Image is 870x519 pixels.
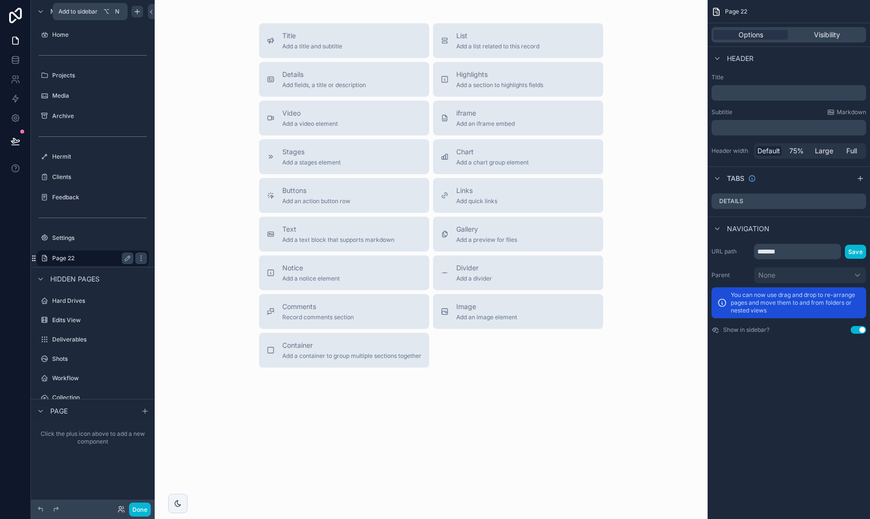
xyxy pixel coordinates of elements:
[52,394,147,401] label: Collection
[456,224,517,234] span: Gallery
[846,146,857,156] span: Full
[837,108,866,116] span: Markdown
[282,302,354,311] span: Comments
[259,294,429,329] button: CommentsRecord comments section
[727,224,769,234] span: Navigation
[37,149,149,164] a: Hermit
[456,147,529,157] span: Chart
[282,159,341,166] span: Add a stages element
[259,139,429,174] button: StagesAdd a stages element
[113,8,121,15] span: N
[50,274,100,284] span: Hidden pages
[711,108,732,116] label: Subtitle
[456,120,515,128] span: Add an iframe embed
[739,30,763,40] span: Options
[456,159,529,166] span: Add a chart group element
[456,70,543,79] span: Highlights
[52,153,147,161] label: Hermit
[259,333,429,368] button: ContainerAdd a container to group multiple sections together
[37,27,149,43] a: Home
[37,251,149,266] a: Page 22
[282,313,354,321] span: Record comments section
[433,255,603,290] button: DividerAdd a divider
[282,224,394,234] span: Text
[37,169,149,185] a: Clients
[259,62,429,97] button: DetailsAdd fields, a title or description
[815,146,833,156] span: Large
[259,217,429,252] button: TextAdd a text block that supports markdown
[731,291,860,314] p: You can now use drag and drop to re-arrange pages and move them to and from folders or nested views
[52,374,147,382] label: Workflow
[31,422,155,453] div: Click the plus icon above to add a new component
[52,193,147,201] label: Feedback
[52,234,147,242] label: Settings
[52,31,147,39] label: Home
[282,31,342,41] span: Title
[37,88,149,104] a: Media
[52,92,147,100] label: Media
[282,108,338,118] span: Video
[814,30,840,40] span: Visibility
[37,351,149,367] a: Shots
[282,341,421,350] span: Container
[37,332,149,347] a: Deliverables
[52,112,147,120] label: Archive
[456,302,517,311] span: Image
[37,390,149,405] a: Collection
[456,236,517,244] span: Add a preview for files
[282,197,350,205] span: Add an action button row
[58,8,98,15] span: Add to sidebar
[282,275,340,282] span: Add a notice element
[711,147,750,155] label: Header width
[758,270,775,280] span: None
[456,313,517,321] span: Add an image element
[259,23,429,58] button: TitleAdd a title and subtitle
[711,74,866,81] label: Title
[37,230,149,246] a: Settings
[52,336,147,343] label: Deliverables
[789,146,804,156] span: 75%
[433,101,603,135] button: iframeAdd an iframe embed
[433,23,603,58] button: ListAdd a list related to this record
[282,70,366,79] span: Details
[282,263,340,273] span: Notice
[845,245,866,259] button: Save
[282,236,394,244] span: Add a text block that supports markdown
[282,352,421,360] span: Add a container to group multiple sections together
[52,254,130,262] label: Page 22
[711,271,750,279] label: Parent
[282,120,338,128] span: Add a video element
[456,81,543,89] span: Add a section to highlights fields
[827,108,866,116] a: Markdown
[37,108,149,124] a: Archive
[31,422,155,453] div: scrollable content
[37,312,149,328] a: Edits View
[456,197,497,205] span: Add quick links
[719,197,743,205] label: Details
[727,54,754,63] span: Header
[711,120,866,135] div: scrollable content
[282,147,341,157] span: Stages
[52,72,147,79] label: Projects
[259,178,429,213] button: ButtonsAdd an action button row
[456,275,492,282] span: Add a divider
[52,173,147,181] label: Clients
[725,8,747,15] span: Page 22
[456,186,497,195] span: Links
[259,101,429,135] button: VideoAdd a video element
[456,31,539,41] span: List
[129,503,151,517] button: Done
[282,186,350,195] span: Buttons
[433,139,603,174] button: ChartAdd a chart group element
[259,255,429,290] button: NoticeAdd a notice element
[433,294,603,329] button: ImageAdd an image element
[433,62,603,97] button: HighlightsAdd a section to highlights fields
[456,108,515,118] span: iframe
[727,174,744,183] span: Tabs
[711,248,750,255] label: URL path
[102,8,110,15] span: ⌥
[754,267,866,283] button: None
[37,68,149,83] a: Projects
[37,371,149,386] a: Workflow
[723,326,769,334] label: Show in sidebar?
